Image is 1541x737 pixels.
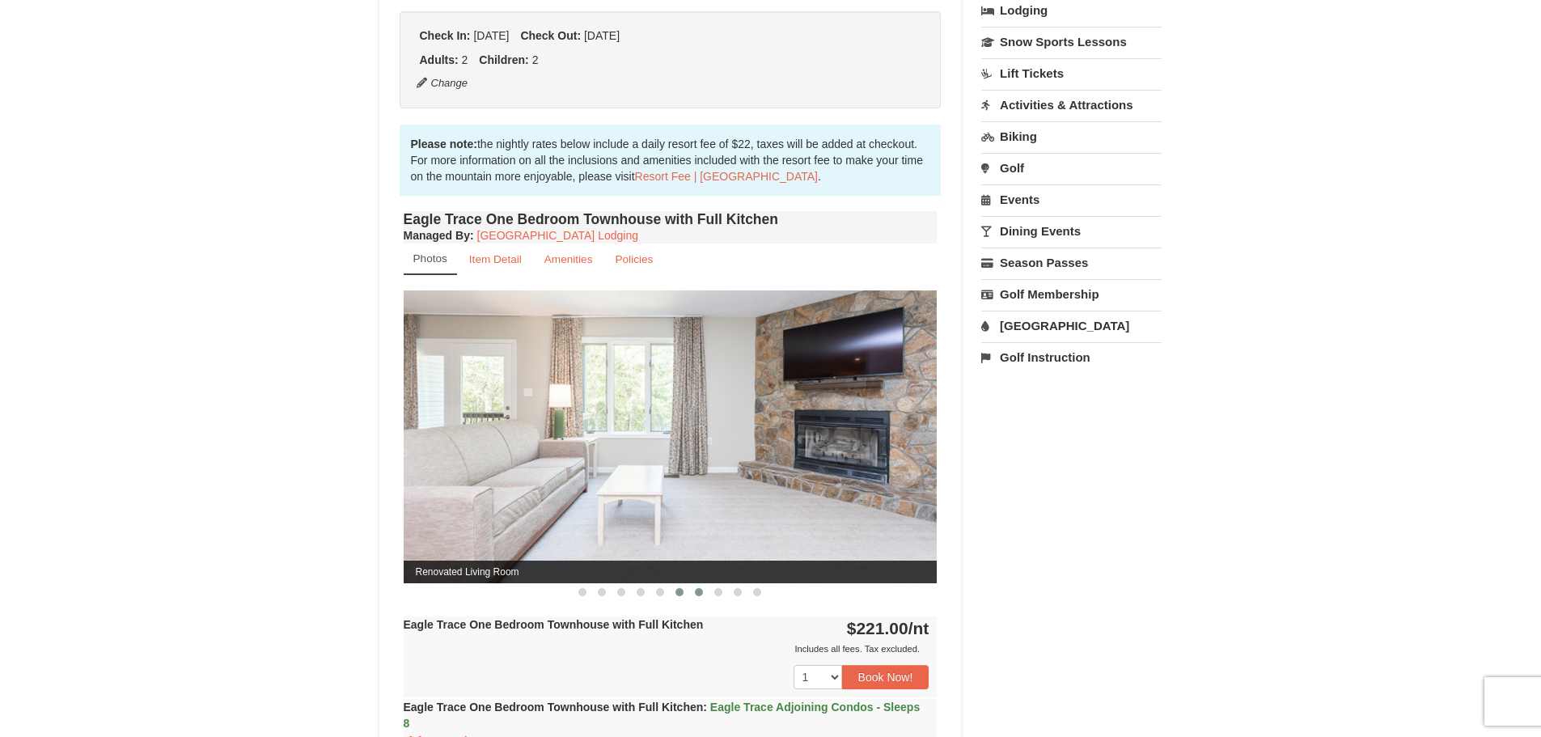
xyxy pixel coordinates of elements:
[420,29,471,42] strong: Check In:
[703,701,707,714] span: :
[615,253,653,265] small: Policies
[469,253,522,265] small: Item Detail
[520,29,581,42] strong: Check Out:
[981,248,1162,277] a: Season Passes
[404,701,921,730] strong: Eagle Trace One Bedroom Townhouse with Full Kitchen
[416,74,469,92] button: Change
[404,211,938,227] h4: Eagle Trace One Bedroom Townhouse with Full Kitchen
[635,170,818,183] a: Resort Fee | [GEOGRAPHIC_DATA]
[404,244,457,275] a: Photos
[544,253,593,265] small: Amenities
[981,27,1162,57] a: Snow Sports Lessons
[404,290,938,582] img: Renovated Living Room
[981,311,1162,341] a: [GEOGRAPHIC_DATA]
[420,53,459,66] strong: Adults:
[404,229,470,242] span: Managed By
[842,665,929,689] button: Book Now!
[473,29,509,42] span: [DATE]
[981,342,1162,372] a: Golf Instruction
[413,252,447,265] small: Photos
[404,561,938,583] span: Renovated Living Room
[847,619,929,637] strong: $221.00
[411,138,477,150] strong: Please note:
[584,29,620,42] span: [DATE]
[479,53,528,66] strong: Children:
[981,184,1162,214] a: Events
[404,618,704,631] strong: Eagle Trace One Bedroom Townhouse with Full Kitchen
[404,229,474,242] strong: :
[604,244,663,275] a: Policies
[462,53,468,66] span: 2
[908,619,929,637] span: /nt
[981,153,1162,183] a: Golf
[459,244,532,275] a: Item Detail
[981,279,1162,309] a: Golf Membership
[981,216,1162,246] a: Dining Events
[981,121,1162,151] a: Biking
[532,53,539,66] span: 2
[534,244,603,275] a: Amenities
[981,90,1162,120] a: Activities & Attractions
[477,229,638,242] a: [GEOGRAPHIC_DATA] Lodging
[981,58,1162,88] a: Lift Tickets
[404,641,929,657] div: Includes all fees. Tax excluded.
[400,125,942,196] div: the nightly rates below include a daily resort fee of $22, taxes will be added at checkout. For m...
